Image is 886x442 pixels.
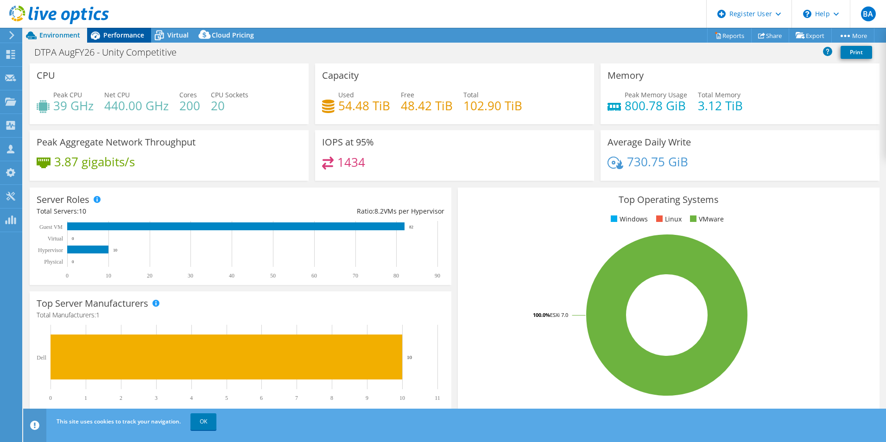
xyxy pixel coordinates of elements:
h1: DTPA AugFY26 - Unity Competitive [30,47,191,57]
text: 0 [49,395,52,401]
text: 90 [435,272,440,279]
h4: 3.12 TiB [698,101,743,111]
tspan: ESXi 7.0 [550,311,568,318]
text: 82 [409,225,413,229]
h3: Top Server Manufacturers [37,298,148,309]
text: 1 [84,395,87,401]
span: Peak Memory Usage [625,90,687,99]
h4: 200 [179,101,200,111]
h4: 102.90 TiB [463,101,522,111]
a: OK [190,413,216,430]
svg: \n [803,10,811,18]
text: 5 [225,395,228,401]
a: Reports [707,28,752,43]
div: Ratio: VMs per Hypervisor [240,206,444,216]
text: 10 [113,248,118,253]
span: 1 [96,310,100,319]
h4: 440.00 GHz [104,101,169,111]
text: 0 [72,259,74,264]
h4: 1434 [337,157,365,167]
text: 60 [311,272,317,279]
text: Dell [37,354,46,361]
span: Used [338,90,354,99]
text: 9 [366,395,368,401]
text: 6 [260,395,263,401]
text: 10 [407,354,412,360]
h4: 3.87 gigabits/s [54,157,135,167]
text: 0 [72,236,74,241]
text: Physical [44,259,63,265]
h4: 48.42 TiB [401,101,453,111]
h3: Memory [608,70,644,81]
li: Windows [608,214,648,224]
a: Export [789,28,832,43]
h3: Peak Aggregate Network Throughput [37,137,196,147]
a: Share [751,28,789,43]
li: VMware [688,214,724,224]
span: Total [463,90,479,99]
span: Peak CPU [53,90,82,99]
text: 50 [270,272,276,279]
h4: 39 GHz [53,101,94,111]
h3: Average Daily Write [608,137,691,147]
text: 3 [155,395,158,401]
span: Total Memory [698,90,740,99]
text: 30 [188,272,193,279]
h4: 730.75 GiB [627,157,688,167]
span: Free [401,90,414,99]
h3: Capacity [322,70,359,81]
h3: IOPS at 95% [322,137,374,147]
text: Guest VM [39,224,63,230]
text: 4 [190,395,193,401]
h4: 800.78 GiB [625,101,687,111]
text: Virtual [48,235,63,242]
h3: CPU [37,70,55,81]
text: 40 [229,272,234,279]
li: Linux [654,214,682,224]
text: 8 [330,395,333,401]
span: Cores [179,90,197,99]
h4: 20 [211,101,248,111]
span: Virtual [167,31,189,39]
span: Net CPU [104,90,130,99]
span: CPU Sockets [211,90,248,99]
h3: Server Roles [37,195,89,205]
text: Hypervisor [38,247,63,253]
h4: 54.48 TiB [338,101,390,111]
div: Total Servers: [37,206,240,216]
text: 10 [106,272,111,279]
text: 20 [147,272,152,279]
span: 10 [79,207,86,215]
span: Environment [39,31,80,39]
span: 8.2 [374,207,384,215]
text: 80 [393,272,399,279]
tspan: 100.0% [533,311,550,318]
a: Print [841,46,872,59]
span: Performance [103,31,144,39]
text: 11 [435,395,440,401]
span: BA [861,6,876,21]
text: 70 [353,272,358,279]
h3: Top Operating Systems [465,195,873,205]
text: 7 [295,395,298,401]
span: This site uses cookies to track your navigation. [57,417,181,425]
span: Cloud Pricing [212,31,254,39]
a: More [831,28,874,43]
h4: Total Manufacturers: [37,310,444,320]
text: 10 [399,395,405,401]
text: 0 [66,272,69,279]
text: 2 [120,395,122,401]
